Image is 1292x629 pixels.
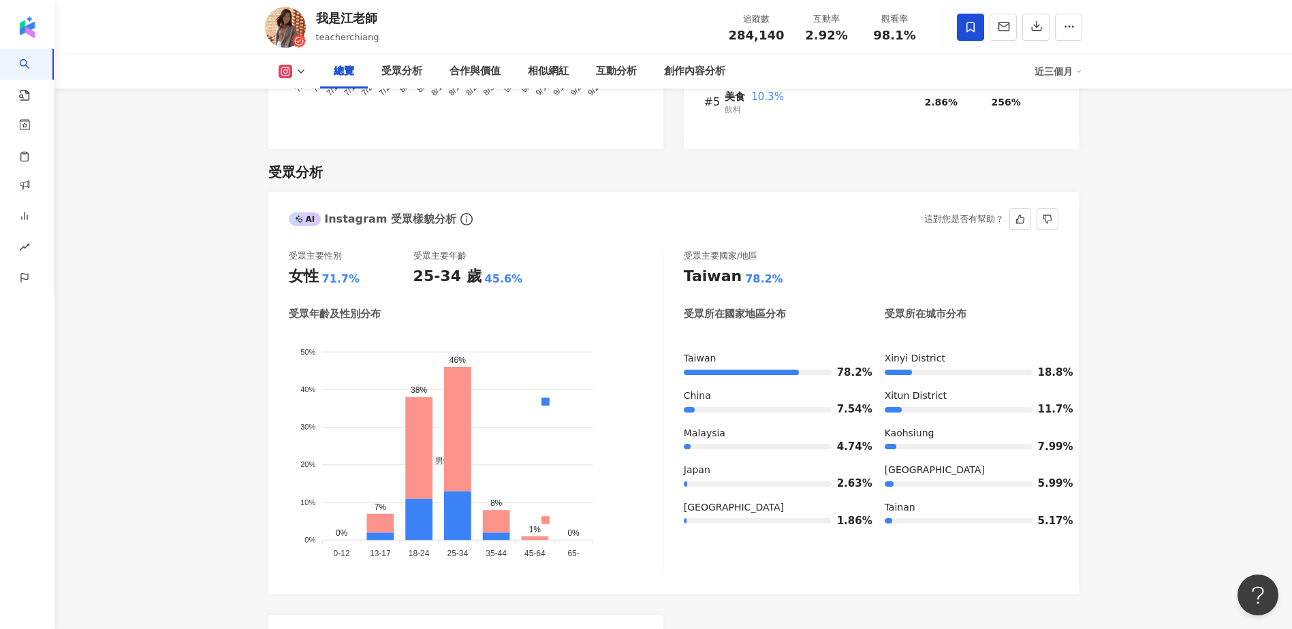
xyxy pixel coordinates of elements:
[873,29,915,42] span: 98.1%
[925,97,958,108] span: 2.86%
[725,105,741,114] span: 飲料
[729,28,785,42] span: 284,140
[268,163,323,182] div: 受眾分析
[289,266,319,287] div: 女性
[568,80,586,98] tspan: 9/22
[885,501,1058,515] div: Tainan
[265,7,306,48] img: KOL Avatar
[528,63,569,80] div: 相似網紅
[300,498,315,506] tspan: 10%
[316,32,379,42] span: teacherchiang
[885,352,1058,366] div: Xinyi District
[333,549,349,559] tspan: 0-12
[725,91,745,103] span: 美食
[684,464,857,477] div: Japan
[1015,214,1025,224] span: like
[458,211,475,227] span: info-circle
[1038,368,1058,378] span: 18.8%
[664,63,725,80] div: 創作內容分析
[837,479,857,489] span: 2.63%
[481,80,499,98] tspan: 8/31
[425,457,452,466] span: 男性
[486,549,507,559] tspan: 35-44
[1038,479,1058,489] span: 5.99%
[1035,61,1082,82] div: 近三個月
[381,63,422,80] div: 受眾分析
[300,461,315,469] tspan: 20%
[837,516,857,526] span: 1.86%
[704,93,725,110] div: #5
[885,307,966,321] div: 受眾所在城市分布
[377,80,395,98] tspan: 7/28
[837,368,857,378] span: 78.2%
[684,266,742,287] div: Taiwan
[1038,516,1058,526] span: 5.17%
[289,212,456,227] div: Instagram 受眾樣貌分析
[596,63,637,80] div: 互動分析
[370,549,391,559] tspan: 13-17
[533,80,552,98] tspan: 9/10
[1038,404,1058,415] span: 11.7%
[805,29,847,42] span: 2.92%
[801,12,853,26] div: 互動率
[1038,442,1058,452] span: 7.99%
[289,250,342,262] div: 受眾主要性別
[684,427,857,440] div: Malaysia
[289,212,321,226] div: AI
[300,423,315,432] tspan: 30%
[684,250,757,262] div: 受眾主要國家/地區
[567,549,579,559] tspan: 65-
[485,272,523,287] div: 45.6%
[324,80,343,98] tspan: 7/13
[342,80,360,98] tspan: 7/17
[684,501,857,515] div: [GEOGRAPHIC_DATA]
[885,464,1058,477] div: [GEOGRAPHIC_DATA]
[869,12,921,26] div: 觀看率
[684,389,857,403] div: China
[16,16,38,38] img: logo icon
[316,10,379,27] div: 我是江老師
[447,549,468,559] tspan: 25-34
[992,97,1021,108] span: 256%
[464,80,482,98] tspan: 8/25
[924,209,1004,229] div: 這對您是否有幫助？
[837,442,857,452] span: 4.74%
[413,266,482,287] div: 25-34 歲
[684,352,857,366] div: Taiwan
[729,12,785,26] div: 追蹤數
[19,49,46,102] a: search
[837,404,857,415] span: 7.54%
[334,63,354,80] div: 總覽
[446,80,464,98] tspan: 8/18
[408,549,429,559] tspan: 18-24
[289,307,381,321] div: 受眾年齡及性別分布
[300,385,315,393] tspan: 40%
[885,389,1058,403] div: Xitun District
[524,549,546,559] tspan: 45-64
[751,91,784,103] span: 10.3%
[359,80,377,98] tspan: 7/24
[551,80,569,98] tspan: 9/15
[745,272,783,287] div: 78.2%
[586,80,604,98] tspan: 9/28
[413,250,467,262] div: 受眾主要年齡
[1238,575,1278,615] iframe: Help Scout Beacon - Open
[429,80,447,98] tspan: 8/14
[322,272,360,287] div: 71.7%
[1043,214,1052,224] span: dislike
[684,307,786,321] div: 受眾所在國家地區分布
[885,427,1058,440] div: Kaohsiung
[19,233,30,264] span: rise
[304,536,315,544] tspan: 0%
[450,63,501,80] div: 合作與價值
[300,348,315,356] tspan: 50%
